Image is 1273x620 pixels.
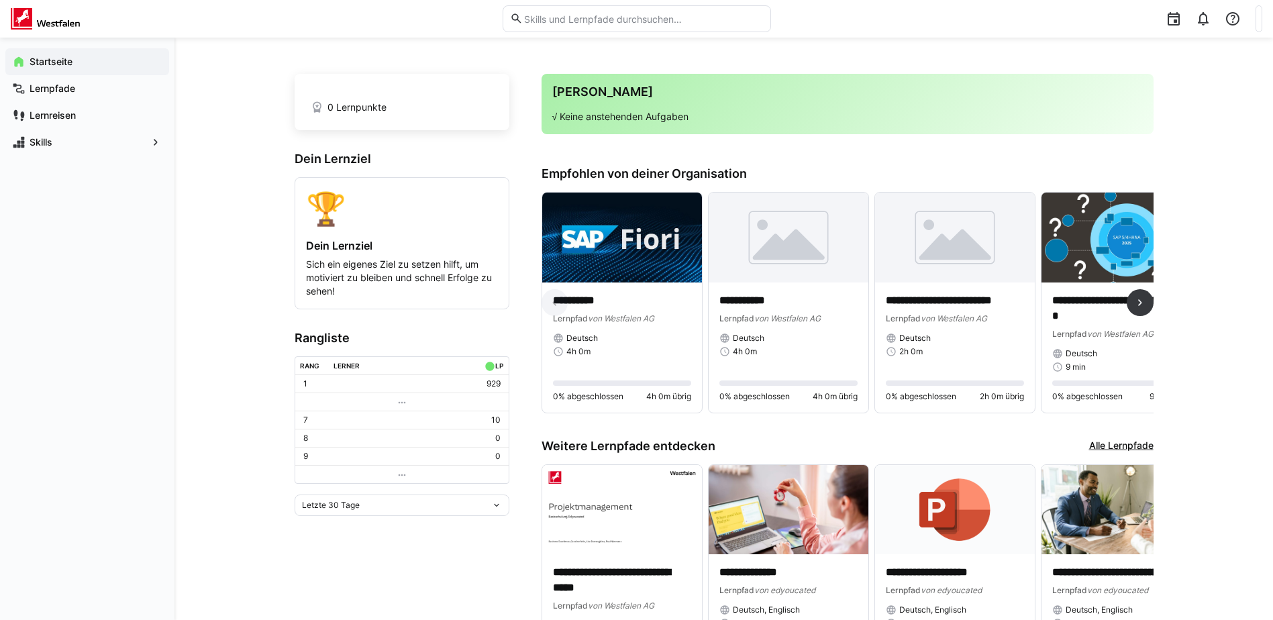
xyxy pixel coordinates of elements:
img: image [875,465,1035,555]
span: von Westfalen AG [921,313,987,323]
span: Lernpfad [1052,585,1087,595]
h3: Weitere Lernpfade entdecken [542,439,715,454]
img: image [709,465,868,555]
p: 10 [491,415,501,425]
img: image [542,465,702,555]
span: von Westfalen AG [588,601,654,611]
span: Deutsch, Englisch [899,605,966,615]
span: 0% abgeschlossen [886,391,956,402]
h3: Empfohlen von deiner Organisation [542,166,1154,181]
span: 0% abgeschlossen [719,391,790,402]
div: Lerner [334,362,360,370]
span: von Westfalen AG [754,313,821,323]
span: von edyoucated [1087,585,1148,595]
span: Lernpfad [719,313,754,323]
span: 2h 0m [899,346,923,357]
input: Skills und Lernpfade durchsuchen… [523,13,763,25]
a: Alle Lernpfade [1089,439,1154,454]
h4: Dein Lernziel [306,239,498,252]
span: 0% abgeschlossen [553,391,623,402]
span: von edyoucated [754,585,815,595]
span: Deutsch [566,333,598,344]
span: Deutsch [733,333,764,344]
span: 4h 0m [733,346,757,357]
p: 0 [495,433,501,444]
span: 4h 0m übrig [646,391,691,402]
span: 2h 0m übrig [980,391,1024,402]
span: Lernpfad [886,585,921,595]
p: 7 [303,415,308,425]
span: 0 Lernpunkte [327,101,387,114]
span: 4h 0m übrig [813,391,858,402]
span: 4h 0m [566,346,591,357]
h3: Rangliste [295,331,509,346]
img: image [709,193,868,282]
span: Lernpfad [719,585,754,595]
span: Lernpfad [886,313,921,323]
span: Lernpfad [1052,329,1087,339]
span: Letzte 30 Tage [302,500,360,511]
span: Deutsch [1066,348,1097,359]
h3: [PERSON_NAME] [552,85,1143,99]
span: 9 min [1066,362,1086,372]
span: Lernpfad [553,313,588,323]
span: von Westfalen AG [588,313,654,323]
p: √ Keine anstehenden Aufgaben [552,110,1143,123]
p: 0 [495,451,501,462]
p: 929 [487,378,501,389]
div: Rang [300,362,319,370]
span: von edyoucated [921,585,982,595]
span: von Westfalen AG [1087,329,1154,339]
div: 🏆 [306,189,498,228]
img: image [542,193,702,282]
p: 8 [303,433,308,444]
h3: Dein Lernziel [295,152,509,166]
span: Deutsch [899,333,931,344]
p: 1 [303,378,307,389]
span: Lernpfad [553,601,588,611]
p: Sich ein eigenes Ziel zu setzen hilft, um motiviert zu bleiben und schnell Erfolge zu sehen! [306,258,498,298]
img: image [1041,465,1201,555]
span: 0% abgeschlossen [1052,391,1123,402]
div: LP [495,362,503,370]
img: image [1041,193,1201,282]
span: Deutsch, Englisch [1066,605,1133,615]
p: 9 [303,451,308,462]
img: image [875,193,1035,282]
span: Deutsch, Englisch [733,605,800,615]
span: 9 min übrig [1150,391,1190,402]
